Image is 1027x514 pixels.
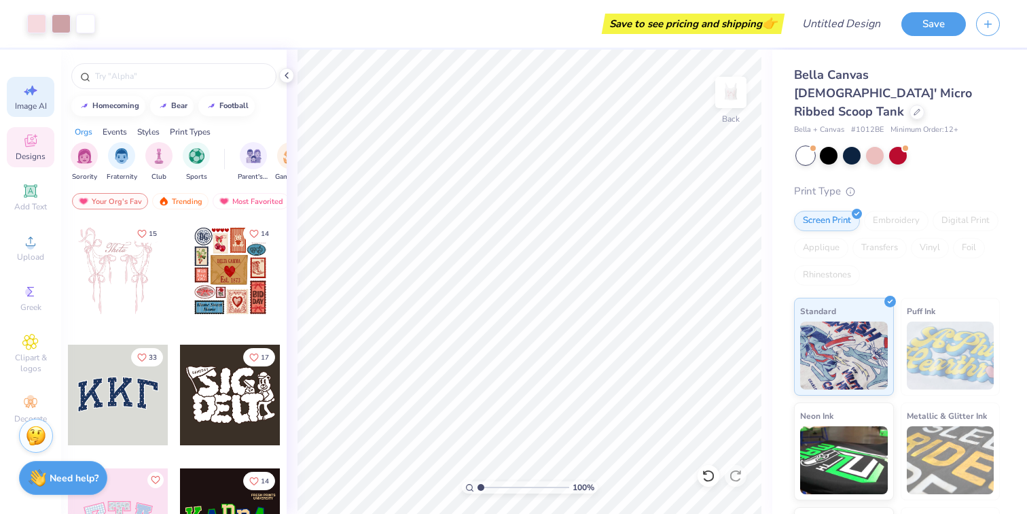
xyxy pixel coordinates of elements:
span: Club [151,172,166,182]
span: Upload [17,252,44,262]
button: filter button [238,142,269,182]
button: filter button [107,142,137,182]
img: Club Image [151,148,166,164]
div: Digital Print [933,211,998,231]
span: 14 [261,230,269,237]
div: Foil [953,238,985,258]
button: filter button [71,142,98,182]
button: Like [131,348,163,366]
span: Sports [186,172,207,182]
button: Like [243,348,275,366]
span: # 1012BE [851,124,884,136]
span: Greek [20,302,41,313]
button: Save [901,12,966,36]
input: Untitled Design [791,10,891,37]
div: filter for Sorority [71,142,98,182]
span: 17 [261,354,269,361]
div: homecoming [92,102,139,109]
button: Like [243,224,275,243]
button: Like [131,224,163,243]
img: Standard [800,322,888,390]
span: Neon Ink [800,409,833,423]
div: Vinyl [911,238,949,258]
span: Add Text [14,201,47,212]
span: Game Day [275,172,306,182]
div: Applique [794,238,848,258]
button: homecoming [71,96,145,116]
span: Metallic & Glitter Ink [907,409,987,423]
input: Try "Alpha" [94,69,268,83]
span: Parent's Weekend [238,172,269,182]
span: Bella Canvas [DEMOGRAPHIC_DATA]' Micro Ribbed Scoop Tank [794,67,972,120]
div: Print Types [170,126,211,138]
img: Puff Ink [907,322,994,390]
div: Back [722,113,740,125]
span: Sorority [72,172,97,182]
img: trend_line.gif [158,102,168,110]
span: Fraternity [107,172,137,182]
img: Sorority Image [77,148,92,164]
span: Decorate [14,413,47,424]
button: filter button [275,142,306,182]
div: Embroidery [864,211,929,231]
img: Sports Image [189,148,204,164]
img: Metallic & Glitter Ink [907,426,994,494]
div: Events [103,126,127,138]
div: Your Org's Fav [72,193,148,209]
button: football [198,96,255,116]
img: most_fav.gif [219,196,230,206]
span: 👉 [762,15,777,31]
span: 15 [149,230,157,237]
span: 100 % [573,481,594,494]
img: most_fav.gif [78,196,89,206]
span: Designs [16,151,46,162]
div: filter for Game Day [275,142,306,182]
div: Save to see pricing and shipping [605,14,781,34]
div: Styles [137,126,160,138]
div: Orgs [75,126,92,138]
div: filter for Club [145,142,173,182]
div: bear [171,102,187,109]
img: Neon Ink [800,426,888,494]
img: Back [717,79,744,106]
div: Rhinestones [794,265,860,286]
div: filter for Fraternity [107,142,137,182]
div: Print Type [794,184,1000,199]
button: filter button [183,142,210,182]
strong: Need help? [50,472,98,485]
span: 33 [149,354,157,361]
img: trend_line.gif [79,102,90,110]
button: bear [150,96,194,116]
img: Parent's Weekend Image [246,148,262,164]
img: Game Day Image [283,148,299,164]
span: Clipart & logos [7,352,54,374]
img: trending.gif [158,196,169,206]
span: Image AI [15,101,47,112]
div: Transfers [852,238,907,258]
span: Puff Ink [907,304,935,318]
img: trend_line.gif [206,102,217,110]
img: Fraternity Image [114,148,129,164]
div: filter for Parent's Weekend [238,142,269,182]
div: filter for Sports [183,142,210,182]
span: Bella + Canvas [794,124,844,136]
span: Standard [800,304,836,318]
span: Minimum Order: 12 + [890,124,958,136]
span: 14 [261,478,269,485]
button: Like [147,472,164,488]
div: football [219,102,249,109]
div: Most Favorited [213,193,289,209]
div: Trending [152,193,209,209]
div: Screen Print [794,211,860,231]
button: Like [243,472,275,490]
button: filter button [145,142,173,182]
